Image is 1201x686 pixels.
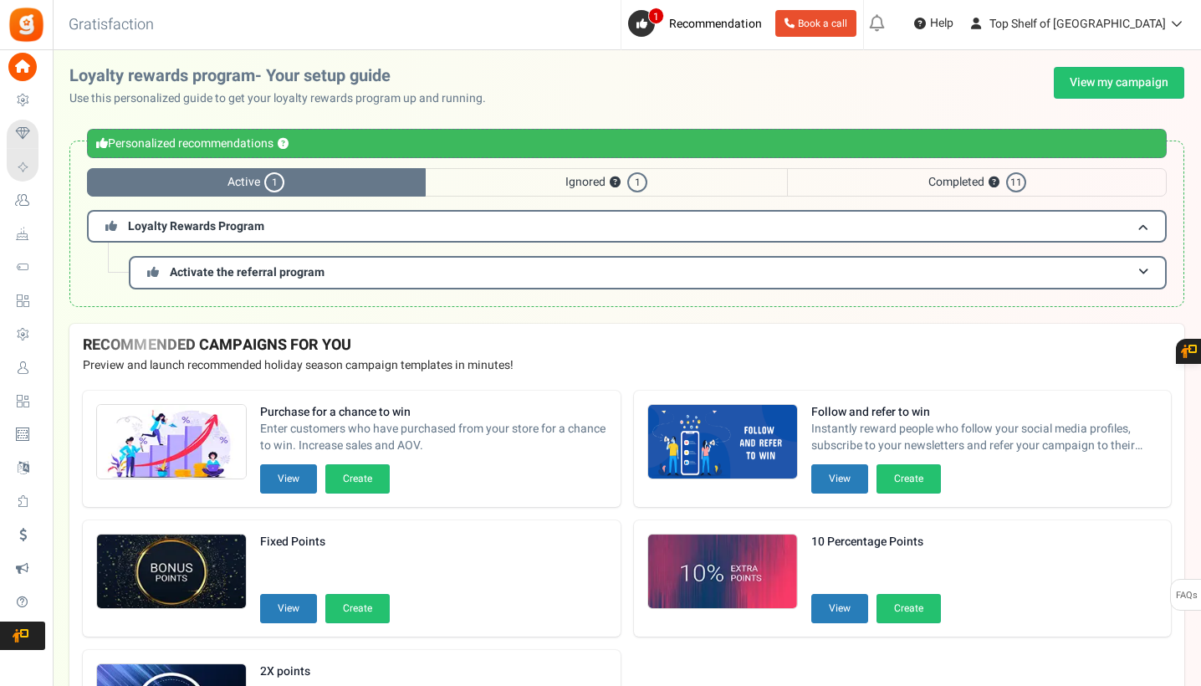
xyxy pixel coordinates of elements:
span: Active [87,168,426,197]
button: ? [610,177,621,188]
button: ? [278,139,289,150]
img: Recommended Campaigns [97,535,246,610]
button: ? [989,177,999,188]
p: Use this personalized guide to get your loyalty rewards program up and running. [69,90,499,107]
h2: Loyalty rewards program- Your setup guide [69,67,499,85]
h3: Gratisfaction [50,8,172,42]
a: 1 Recommendation [628,10,769,37]
button: Create [876,594,941,623]
button: Create [325,594,390,623]
p: Preview and launch recommended holiday season campaign templates in minutes! [83,357,1171,374]
img: Recommended Campaigns [648,535,797,610]
span: Activate the referral program [170,264,325,281]
strong: Follow and refer to win [811,404,1158,421]
img: Recommended Campaigns [648,405,797,480]
strong: Purchase for a chance to win [260,404,607,421]
span: 1 [648,8,664,24]
img: Recommended Campaigns [97,405,246,480]
h4: RECOMMENDED CAMPAIGNS FOR YOU [83,337,1171,354]
button: View [811,464,868,494]
button: Create [325,464,390,494]
span: FAQs [1175,580,1198,612]
span: Ignored [426,168,788,197]
span: Loyalty Rewards Program [128,218,264,235]
a: Help [907,10,960,37]
button: View [260,464,317,494]
a: View my campaign [1054,67,1184,99]
a: Book a call [775,10,856,37]
span: Instantly reward people who follow your social media profiles, subscribe to your newsletters and ... [811,421,1158,454]
span: 11 [1006,172,1026,192]
button: View [811,594,868,623]
span: Top Shelf of [GEOGRAPHIC_DATA] [989,15,1166,33]
span: 1 [627,172,647,192]
strong: 2X points [260,663,390,680]
img: Gratisfaction [8,6,45,44]
strong: 10 Percentage Points [811,534,941,550]
span: Enter customers who have purchased from your store for a chance to win. Increase sales and AOV. [260,421,607,454]
span: Recommendation [669,15,762,33]
div: Personalized recommendations [87,129,1167,158]
span: Help [926,15,953,32]
button: View [260,594,317,623]
button: Create [876,464,941,494]
span: Completed [787,168,1167,197]
span: 1 [264,172,284,192]
strong: Fixed Points [260,534,390,550]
